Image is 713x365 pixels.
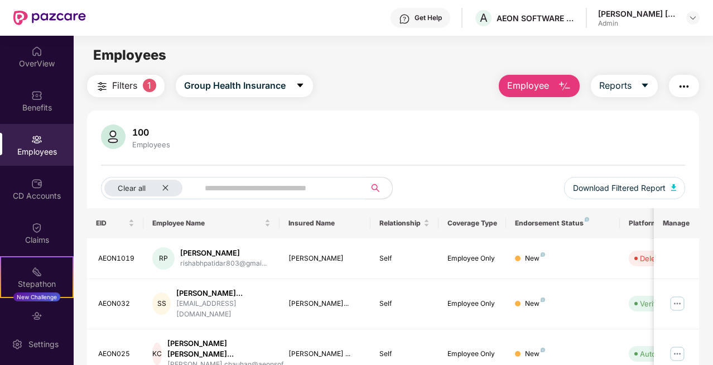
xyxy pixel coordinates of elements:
[640,81,649,91] span: caret-down
[31,46,42,57] img: svg+xml;base64,PHN2ZyBpZD0iSG9tZSIgeG1sbnM9Imh0dHA6Ly93d3cudzMub3JnLzIwMDAvc3ZnIiB3aWR0aD0iMjAiIG...
[130,127,172,138] div: 100
[640,348,685,359] div: Auto Verified
[98,253,135,264] div: AEON1019
[288,349,362,359] div: [PERSON_NAME] ...
[31,310,42,321] img: svg+xml;base64,PHN2ZyBpZD0iRW5kb3JzZW1lbnRzIiB4bWxucz0iaHR0cDovL3d3dy53My5vcmcvMjAwMC9zdmciIHdpZH...
[629,219,690,228] div: Platform Status
[525,299,545,309] div: New
[31,178,42,189] img: svg+xml;base64,PHN2ZyBpZD0iQ0RfQWNjb3VudHMiIGRhdGEtbmFtZT0iQ0QgQWNjb3VudHMiIHhtbG5zPSJodHRwOi8vd3...
[525,349,545,359] div: New
[162,184,169,191] span: close
[515,219,610,228] div: Endorsement Status
[176,299,271,320] div: [EMAIL_ADDRESS][DOMAIN_NAME]
[180,258,267,269] div: rishabhpatidar803@gmai...
[447,349,498,359] div: Employee Only
[143,208,280,238] th: Employee Name
[152,247,175,270] div: RP
[31,266,42,277] img: svg+xml;base64,PHN2ZyB4bWxucz0iaHR0cDovL3d3dy53My5vcmcvMjAwMC9zdmciIHdpZHRoPSIyMSIgaGVpZ2h0PSIyMC...
[365,177,393,199] button: search
[152,343,162,365] div: KC
[98,299,135,309] div: AEON032
[379,253,430,264] div: Self
[499,75,580,97] button: Employee
[379,299,430,309] div: Self
[1,278,73,290] div: Stepathon
[176,75,313,97] button: Group Health Insurancecaret-down
[184,79,286,93] span: Group Health Insurance
[143,79,156,92] span: 1
[167,338,288,359] div: [PERSON_NAME] [PERSON_NAME]...
[13,292,60,301] div: New Challenge
[654,208,699,238] th: Manage
[558,80,571,93] img: svg+xml;base64,PHN2ZyB4bWxucz0iaHR0cDovL3d3dy53My5vcmcvMjAwMC9zdmciIHhtbG5zOnhsaW5rPSJodHRwOi8vd3...
[415,13,442,22] div: Get Help
[101,124,126,149] img: svg+xml;base64,PHN2ZyB4bWxucz0iaHR0cDovL3d3dy53My5vcmcvMjAwMC9zdmciIHhtbG5zOnhsaW5rPSJodHRwOi8vd3...
[688,13,697,22] img: svg+xml;base64,PHN2ZyBpZD0iRHJvcGRvd24tMzJ4MzIiIHhtbG5zPSJodHRwOi8vd3d3LnczLm9yZy8yMDAwL3N2ZyIgd2...
[497,13,575,23] div: AEON SOFTWARE PRIVATE LIMITED
[671,184,677,191] img: svg+xml;base64,PHN2ZyB4bWxucz0iaHR0cDovL3d3dy53My5vcmcvMjAwMC9zdmciIHhtbG5zOnhsaW5rPSJodHRwOi8vd3...
[585,217,589,222] img: svg+xml;base64,PHN2ZyB4bWxucz0iaHR0cDovL3d3dy53My5vcmcvMjAwMC9zdmciIHdpZHRoPSI4IiBoZWlnaHQ9IjgiIH...
[31,222,42,233] img: svg+xml;base64,PHN2ZyBpZD0iQ2xhaW0iIHhtbG5zPSJodHRwOi8vd3d3LnczLm9yZy8yMDAwL3N2ZyIgd2lkdGg9IjIwIi...
[598,8,676,19] div: [PERSON_NAME] [PERSON_NAME]
[296,81,305,91] span: caret-down
[370,208,439,238] th: Relationship
[288,299,362,309] div: [PERSON_NAME]...
[280,208,370,238] th: Insured Name
[288,253,362,264] div: [PERSON_NAME]
[152,219,262,228] span: Employee Name
[507,79,549,93] span: Employee
[96,219,127,228] span: EID
[668,345,686,363] img: manageButton
[176,288,271,299] div: [PERSON_NAME]...
[573,182,666,194] span: Download Filtered Report
[118,184,146,193] span: Clear all
[447,253,498,264] div: Employee Only
[541,252,545,257] img: svg+xml;base64,PHN2ZyB4bWxucz0iaHR0cDovL3d3dy53My5vcmcvMjAwMC9zdmciIHdpZHRoPSI4IiBoZWlnaHQ9IjgiIH...
[525,253,545,264] div: New
[677,80,691,93] img: svg+xml;base64,PHN2ZyB4bWxucz0iaHR0cDovL3d3dy53My5vcmcvMjAwMC9zdmciIHdpZHRoPSIyNCIgaGVpZ2h0PSIyNC...
[480,11,488,25] span: A
[98,349,135,359] div: AEON025
[87,75,165,97] button: Filters1
[130,140,172,149] div: Employees
[25,339,62,350] div: Settings
[564,177,686,199] button: Download Filtered Report
[379,349,430,359] div: Self
[112,79,137,93] span: Filters
[13,11,86,25] img: New Pazcare Logo
[541,297,545,302] img: svg+xml;base64,PHN2ZyB4bWxucz0iaHR0cDovL3d3dy53My5vcmcvMjAwMC9zdmciIHdpZHRoPSI4IiBoZWlnaHQ9IjgiIH...
[439,208,507,238] th: Coverage Type
[591,75,658,97] button: Reportscaret-down
[379,219,421,228] span: Relationship
[31,90,42,101] img: svg+xml;base64,PHN2ZyBpZD0iQmVuZWZpdHMiIHhtbG5zPSJodHRwOi8vd3d3LnczLm9yZy8yMDAwL3N2ZyIgd2lkdGg9Ij...
[599,79,632,93] span: Reports
[31,134,42,145] img: svg+xml;base64,PHN2ZyBpZD0iRW1wbG95ZWVzIiB4bWxucz0iaHR0cDovL3d3dy53My5vcmcvMjAwMC9zdmciIHdpZHRoPS...
[180,248,267,258] div: [PERSON_NAME]
[87,208,144,238] th: EID
[399,13,410,25] img: svg+xml;base64,PHN2ZyBpZD0iSGVscC0zMngzMiIgeG1sbnM9Imh0dHA6Ly93d3cudzMub3JnLzIwMDAvc3ZnIiB3aWR0aD...
[598,19,676,28] div: Admin
[640,253,667,264] div: Deleted
[365,184,387,193] span: search
[12,339,23,350] img: svg+xml;base64,PHN2ZyBpZD0iU2V0dGluZy0yMHgyMCIgeG1sbnM9Imh0dHA6Ly93d3cudzMub3JnLzIwMDAvc3ZnIiB3aW...
[640,298,667,309] div: Verified
[95,80,109,93] img: svg+xml;base64,PHN2ZyB4bWxucz0iaHR0cDovL3d3dy53My5vcmcvMjAwMC9zdmciIHdpZHRoPSIyNCIgaGVpZ2h0PSIyNC...
[447,299,498,309] div: Employee Only
[668,295,686,313] img: manageButton
[152,292,171,315] div: SS
[101,177,203,199] button: Clear allclose
[93,47,166,63] span: Employees
[541,348,545,352] img: svg+xml;base64,PHN2ZyB4bWxucz0iaHR0cDovL3d3dy53My5vcmcvMjAwMC9zdmciIHdpZHRoPSI4IiBoZWlnaHQ9IjgiIH...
